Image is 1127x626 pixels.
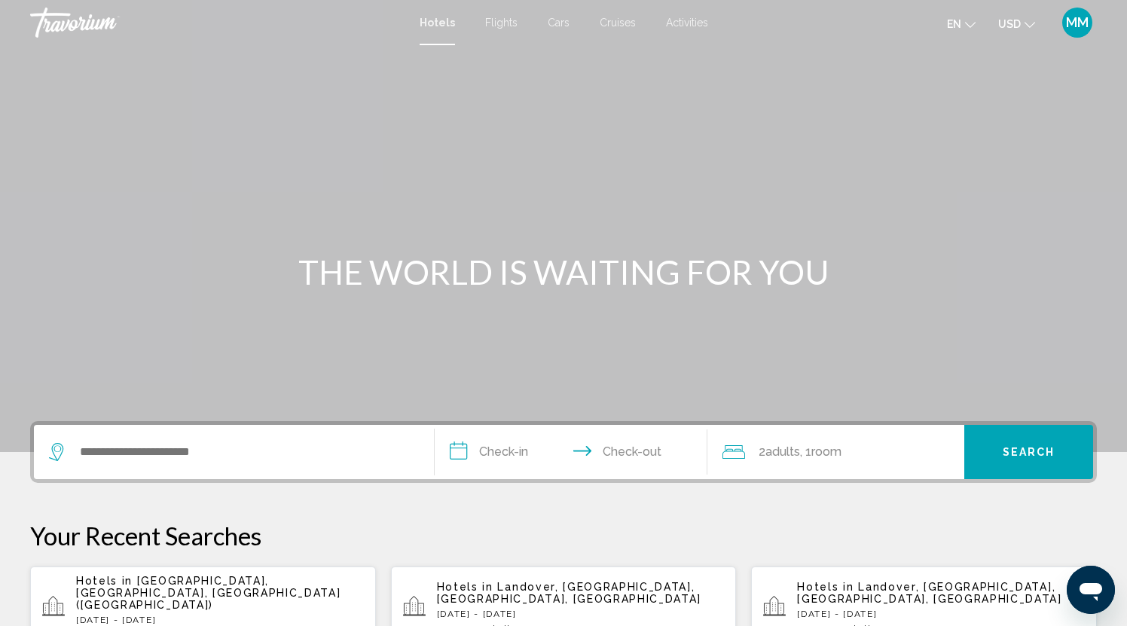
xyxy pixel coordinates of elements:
span: [GEOGRAPHIC_DATA], [GEOGRAPHIC_DATA], [GEOGRAPHIC_DATA] ([GEOGRAPHIC_DATA]) [76,575,341,611]
span: en [947,18,961,30]
a: Travorium [30,8,405,38]
span: Landover, [GEOGRAPHIC_DATA], [GEOGRAPHIC_DATA], [GEOGRAPHIC_DATA] [437,581,701,605]
span: Landover, [GEOGRAPHIC_DATA], [GEOGRAPHIC_DATA], [GEOGRAPHIC_DATA] [797,581,1061,605]
span: Hotels in [437,581,493,593]
p: [DATE] - [DATE] [437,609,725,619]
button: Travelers: 2 adults, 0 children [707,425,965,479]
div: Search widget [34,425,1093,479]
p: Your Recent Searches [30,521,1097,551]
span: , 1 [800,441,841,463]
span: Room [811,444,841,459]
h1: THE WORLD IS WAITING FOR YOU [281,252,846,292]
span: Search [1003,447,1055,459]
button: Search [964,425,1093,479]
span: Hotels in [797,581,854,593]
button: User Menu [1058,7,1097,38]
span: Adults [765,444,800,459]
a: Cars [548,17,570,29]
p: [DATE] - [DATE] [76,615,364,625]
span: Hotels in [76,575,133,587]
a: Cruises [600,17,636,29]
iframe: Button to launch messaging window [1067,566,1115,614]
button: Check in and out dates [435,425,707,479]
a: Flights [485,17,518,29]
p: [DATE] - [DATE] [797,609,1085,619]
span: USD [998,18,1021,30]
span: 2 [759,441,800,463]
button: Change language [947,13,976,35]
a: Hotels [420,17,455,29]
a: Activities [666,17,708,29]
span: MM [1066,15,1089,30]
button: Change currency [998,13,1035,35]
